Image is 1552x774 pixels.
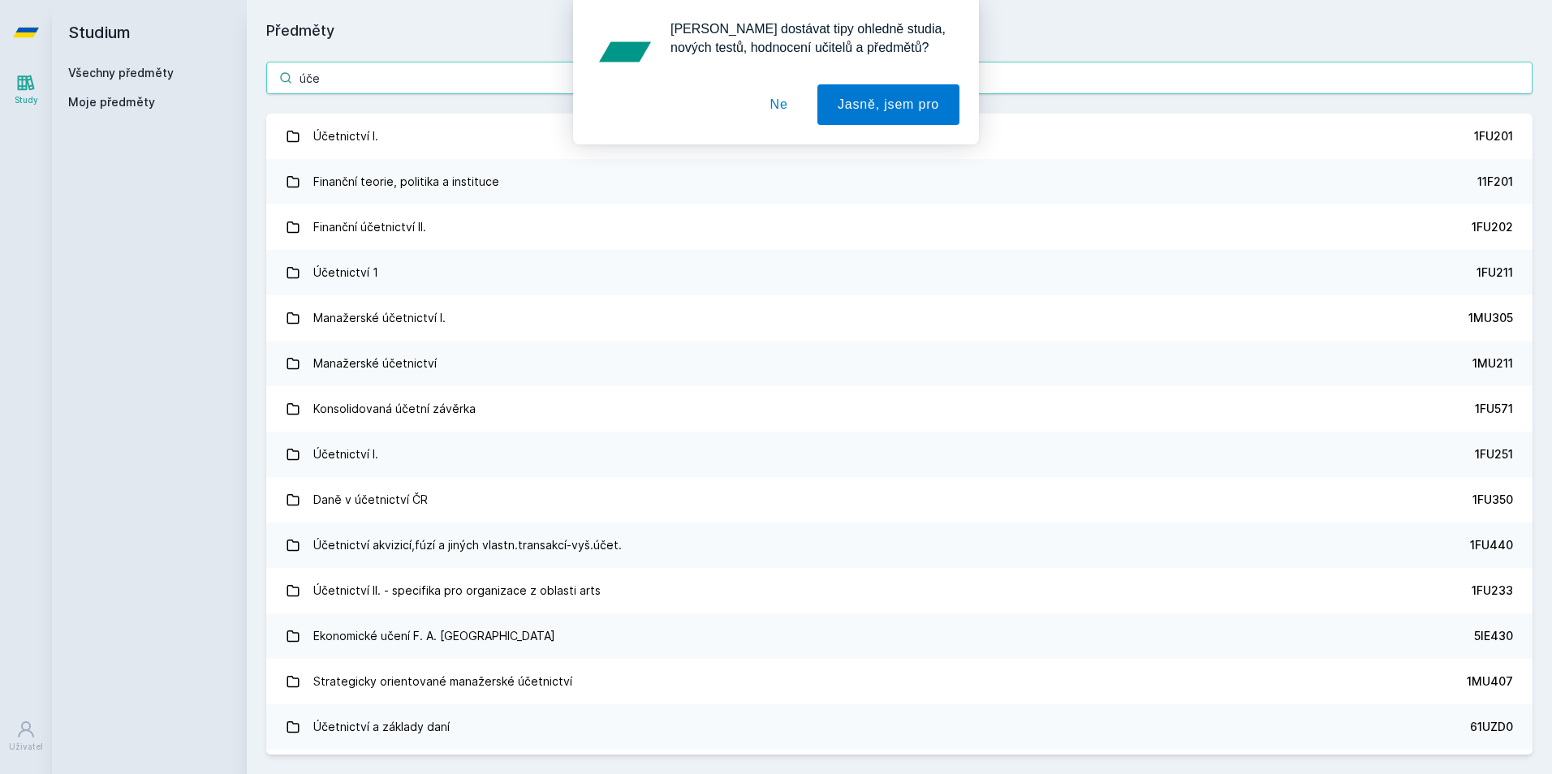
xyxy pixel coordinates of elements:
button: Jasně, jsem pro [817,84,959,125]
div: 1MU211 [1472,355,1513,372]
div: 11F201 [1477,174,1513,190]
a: Strategicky orientované manažerské účetnictví 1MU407 [266,659,1533,704]
img: notification icon [593,19,657,84]
div: 1FU251 [1475,446,1513,462]
div: 1FU202 [1472,219,1513,235]
div: Účetnictví 1 [313,256,378,289]
a: Manažerské účetnictví 1MU211 [266,341,1533,386]
div: 1MU407 [1467,673,1513,690]
a: Daně v účetnictví ČR 1FU350 [266,477,1533,522]
a: Manažerské účetnictví I. 1MU305 [266,295,1533,341]
a: Účetnictví a základy daní 61UZD0 [266,704,1533,750]
a: Účetnictví II. - specifika pro organizace z oblasti arts 1FU233 [266,568,1533,613]
div: Strategicky orientované manažerské účetnictví [313,665,572,698]
div: 1FU233 [1472,583,1513,599]
a: Ekonomické učení F. A. [GEOGRAPHIC_DATA] 5IE430 [266,613,1533,659]
div: Daně v účetnictví ČR [313,484,428,516]
div: Konsolidovaná účetní závěrka [313,393,476,425]
a: Účetnictví akvizicí,fúzí a jiných vlastn.transakcí-vyš.účet. 1FU440 [266,522,1533,568]
div: Ekonomické učení F. A. [GEOGRAPHIC_DATA] [313,620,555,652]
div: 1FU440 [1470,537,1513,553]
div: 1FU571 [1475,401,1513,417]
div: [PERSON_NAME] dostávat tipy ohledně studia, nových testů, hodnocení učitelů a předmětů? [657,19,959,57]
div: 1FU211 [1477,264,1513,281]
a: Konsolidovaná účetní závěrka 1FU571 [266,386,1533,432]
div: 5IE430 [1474,628,1513,644]
div: Účetnictví a základy daní [313,711,450,743]
button: Ne [750,84,808,125]
div: 1MU305 [1468,310,1513,326]
div: Finanční účetnictví II. [313,211,426,243]
a: Uživatel [3,712,49,761]
div: 1FU350 [1472,492,1513,508]
div: Účetnictví II. - specifika pro organizace z oblasti arts [313,574,601,607]
a: Finanční teorie, politika a instituce 11F201 [266,159,1533,204]
div: 61UZD0 [1470,719,1513,735]
div: Účetnictví I. [313,438,378,471]
div: Finanční teorie, politika a instituce [313,166,499,198]
div: Uživatel [9,741,43,753]
div: Manažerské účetnictví [313,347,437,380]
div: Účetnictví akvizicí,fúzí a jiných vlastn.transakcí-vyš.účet. [313,529,622,561]
a: Finanční účetnictví II. 1FU202 [266,204,1533,250]
a: Účetnictví 1 1FU211 [266,250,1533,295]
a: Účetnictví I. 1FU251 [266,432,1533,477]
div: Manažerské účetnictví I. [313,302,446,334]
